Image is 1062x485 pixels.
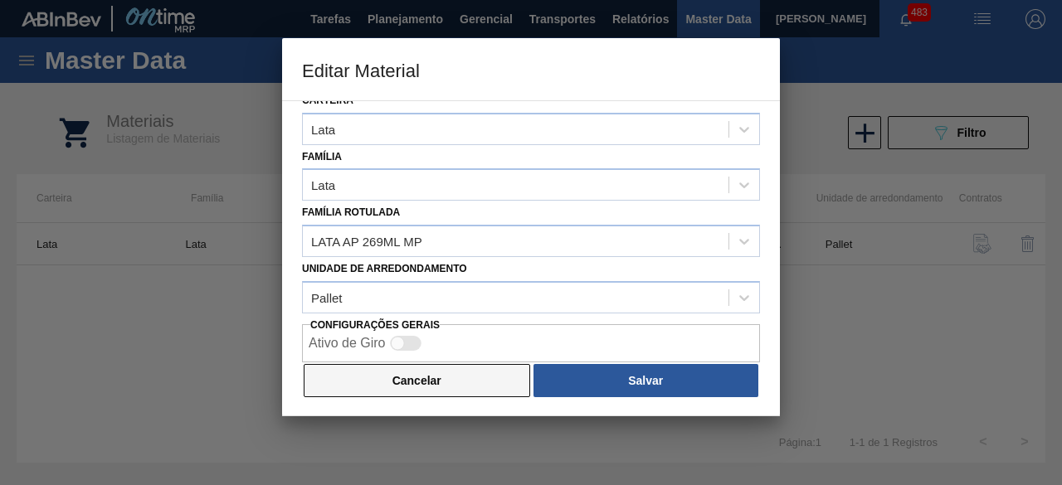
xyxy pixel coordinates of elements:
[309,336,385,350] label: Ativo de Giro
[302,263,467,274] label: Unidade de arredondamento
[302,206,400,218] label: Família Rotulada
[310,319,440,331] label: Configurações Gerais
[302,151,342,162] label: Família
[533,364,758,397] button: Salvar
[304,364,530,397] button: Cancelar
[311,122,335,136] div: Lata
[282,38,780,101] h3: Editar Material
[311,178,335,192] div: Lata
[311,290,343,304] div: Pallet
[302,95,353,106] label: Carteira
[311,235,422,249] div: LATA AP 269ML MP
